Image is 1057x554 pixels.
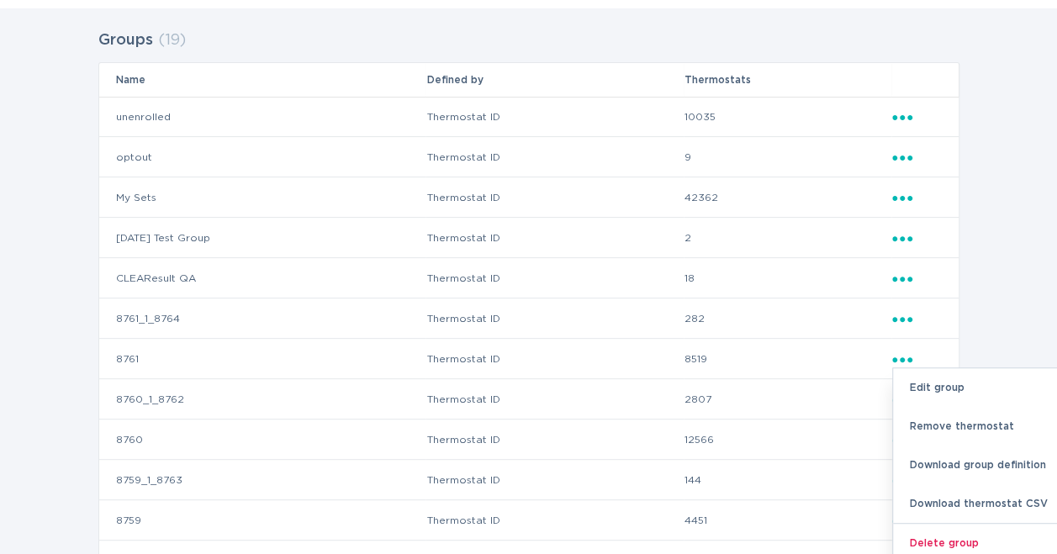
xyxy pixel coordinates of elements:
[99,63,426,97] th: Name
[99,419,959,460] tr: fb0536d275a89d78e95dd681ffc2c8d810473a85
[99,460,959,500] tr: 7c719da096be40a5889dc14a8c2266a1
[158,33,186,48] span: ( 19 )
[892,148,942,166] div: Popover menu
[99,258,959,298] tr: 3e93c7ccaa4a62a5243546b7fc2af76c819b2aa4
[425,63,684,97] th: Defined by
[684,500,891,541] td: 4451
[892,269,942,288] div: Popover menu
[684,339,891,379] td: 8519
[684,137,891,177] td: 9
[684,63,891,97] th: Thermostats
[99,339,959,379] tr: 03dc5181e4b8ee97aff89822c016c221c42a28a5
[99,500,426,541] td: 8759
[425,460,684,500] td: Thermostat ID
[892,188,942,207] div: Popover menu
[684,460,891,500] td: 144
[684,177,891,218] td: 42362
[425,177,684,218] td: Thermostat ID
[99,137,959,177] tr: aa497b27a71be759c06082aa2a7fe62980274c15
[425,339,684,379] td: Thermostat ID
[425,379,684,419] td: Thermostat ID
[684,419,891,460] td: 12566
[99,379,426,419] td: 8760_1_8762
[425,419,684,460] td: Thermostat ID
[425,137,684,177] td: Thermostat ID
[99,177,426,218] td: My Sets
[99,258,426,298] td: CLEAResult QA
[425,258,684,298] td: Thermostat ID
[99,419,426,460] td: 8760
[99,97,959,137] tr: ae8d08216e5e89d75daa55f68ae16468d1b616ba
[99,137,426,177] td: optout
[684,97,891,137] td: 10035
[425,97,684,137] td: Thermostat ID
[98,25,153,55] h2: Groups
[684,298,891,339] td: 282
[99,500,959,541] tr: 89ce01d0f41e8ef53558be6e98d1644e291b78b4
[684,258,891,298] td: 18
[99,339,426,379] td: 8761
[99,298,426,339] td: 8761_1_8764
[425,298,684,339] td: Thermostat ID
[684,218,891,258] td: 2
[684,379,891,419] td: 2807
[99,379,959,419] tr: 863c9646f6564cad93b68f8689174bb9
[892,229,942,247] div: Popover menu
[425,500,684,541] td: Thermostat ID
[99,177,959,218] tr: 107708ab8c94083253683eba0c4140aebb38f821
[425,218,684,258] td: Thermostat ID
[99,298,959,339] tr: 92966508e9dc46c1a089c55e4187ea98
[99,218,959,258] tr: bebe93eb9bff4384abafc953b74d03c7
[99,97,426,137] td: unenrolled
[892,309,942,328] div: Popover menu
[99,460,426,500] td: 8759_1_8763
[99,63,959,97] tr: Table Headers
[99,218,426,258] td: [DATE] Test Group
[892,108,942,126] div: Popover menu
